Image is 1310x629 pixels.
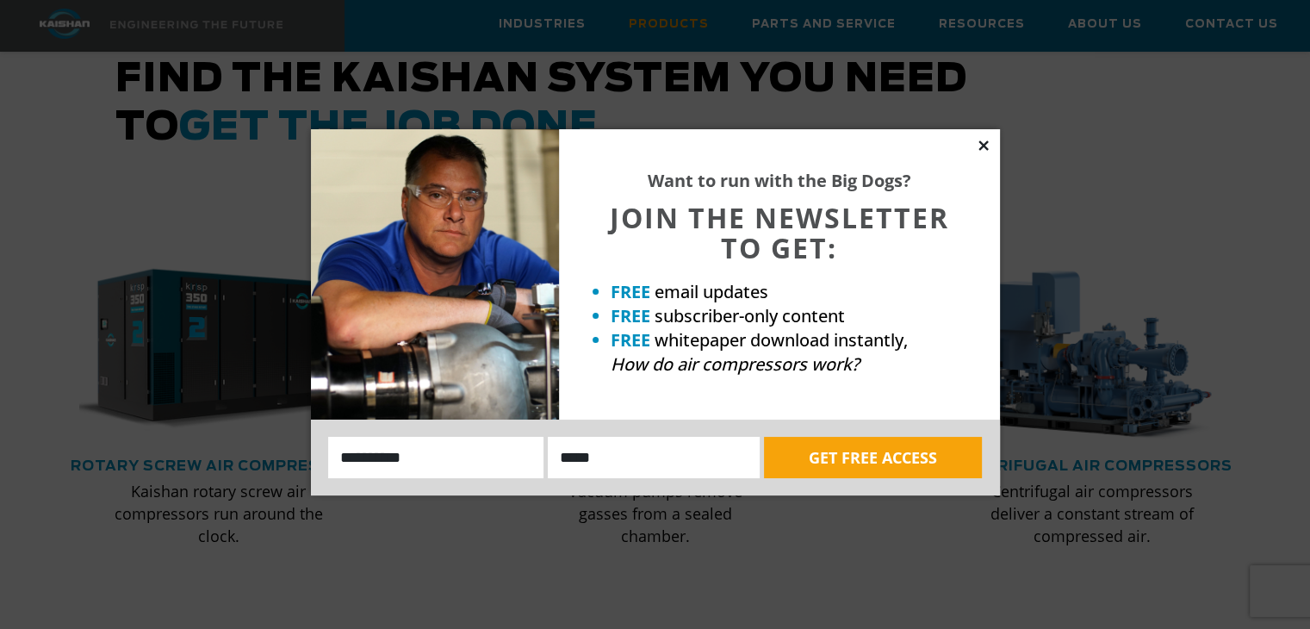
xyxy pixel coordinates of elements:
[611,352,860,376] em: How do air compressors work?
[328,437,544,478] input: Name:
[655,280,768,303] span: email updates
[976,138,991,153] button: Close
[655,328,908,352] span: whitepaper download instantly,
[764,437,982,478] button: GET FREE ACCESS
[655,304,845,327] span: subscriber-only content
[648,169,911,192] strong: Want to run with the Big Dogs?
[611,328,650,352] strong: FREE
[611,304,650,327] strong: FREE
[610,199,949,266] span: JOIN THE NEWSLETTER TO GET:
[548,437,760,478] input: Email
[611,280,650,303] strong: FREE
